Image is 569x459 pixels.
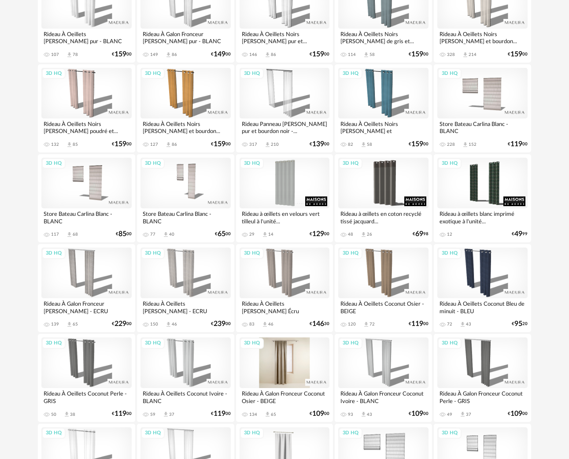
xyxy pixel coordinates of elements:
[438,68,462,79] div: 3D HQ
[42,428,66,439] div: 3D HQ
[434,154,531,242] a: 3D HQ Rideau à œillets blanc imprimé exotique à l'unité... 12 €4999
[214,52,225,57] span: 149
[447,232,452,237] div: 12
[312,411,324,417] span: 109
[42,158,66,169] div: 3D HQ
[437,29,528,46] div: Rideau À Oeillets Noirs [PERSON_NAME] et bourdon...
[218,231,225,237] span: 65
[409,52,429,57] div: € 00
[172,142,177,147] div: 86
[348,322,356,327] div: 120
[41,388,132,406] div: Rideau À Oeillets Coconut Perle - GRIS
[112,411,132,417] div: € 00
[38,334,135,422] a: 3D HQ Rideau À Oeillets Coconut Perle - GRIS 50 Download icon 38 €11900
[348,142,353,147] div: 82
[348,52,356,57] div: 114
[369,322,375,327] div: 72
[51,52,59,57] div: 107
[438,428,462,439] div: 3D HQ
[338,118,429,136] div: Rideau À Oeillets Noirs [PERSON_NAME] et [PERSON_NAME]...
[118,231,126,237] span: 85
[310,52,329,57] div: € 00
[411,52,423,57] span: 159
[310,141,329,147] div: € 00
[150,412,155,417] div: 59
[66,231,73,238] span: Download icon
[215,231,231,237] div: € 00
[438,158,462,169] div: 3D HQ
[437,388,528,406] div: Rideau À Galon Fronceur Coconut Perle - GRIS
[240,338,264,349] div: 3D HQ
[169,232,174,237] div: 40
[115,141,126,147] span: 159
[236,154,333,242] a: 3D HQ Rideau à œillets en velours vert tilleul à l'unité... 29 Download icon 14 €12900
[112,52,132,57] div: € 00
[339,68,362,79] div: 3D HQ
[141,158,165,169] div: 3D HQ
[271,142,279,147] div: 210
[240,428,264,439] div: 3D HQ
[338,298,429,316] div: Rideau À Oeillets Coconut Osier - BEIGE
[240,68,264,79] div: 3D HQ
[510,411,522,417] span: 109
[172,322,177,327] div: 46
[462,141,469,148] span: Download icon
[447,52,455,57] div: 328
[240,248,264,259] div: 3D HQ
[140,388,231,406] div: Rideau À Oeillets Coconut Ivoire - BLANC
[150,52,158,57] div: 149
[512,321,528,327] div: € 20
[112,141,132,147] div: € 00
[447,142,455,147] div: 228
[262,231,268,238] span: Download icon
[73,232,78,237] div: 68
[137,154,234,242] a: 3D HQ Store Bateau Carlina Blanc - BLANC 77 Download icon 40 €6500
[363,52,369,58] span: Download icon
[438,338,462,349] div: 3D HQ
[447,322,452,327] div: 72
[363,321,369,328] span: Download icon
[137,334,234,422] a: 3D HQ Rideau À Oeillets Coconut Ivoire - BLANC 59 Download icon 37 €11900
[335,244,432,332] a: 3D HQ Rideau À Oeillets Coconut Osier - BEIGE 120 Download icon 72 €11900
[411,141,423,147] span: 159
[510,52,522,57] span: 159
[360,411,367,418] span: Download icon
[367,412,372,417] div: 43
[434,334,531,422] a: 3D HQ Rideau À Galon Fronceur Coconut Perle - GRIS 49 Download icon 37 €10900
[116,231,132,237] div: € 00
[115,411,126,417] span: 119
[163,231,169,238] span: Download icon
[249,232,255,237] div: 29
[514,321,522,327] span: 95
[339,428,362,439] div: 3D HQ
[447,412,452,417] div: 49
[348,412,353,417] div: 93
[367,232,372,237] div: 26
[63,411,70,418] span: Download icon
[165,141,172,148] span: Download icon
[339,158,362,169] div: 3D HQ
[437,118,528,136] div: Store Bateau Carlina Blanc - BLANC
[335,334,432,422] a: 3D HQ Rideau À Galon Fronceur Coconut Ivoire - BLANC 93 Download icon 43 €10900
[268,322,273,327] div: 46
[312,52,324,57] span: 159
[335,64,432,152] a: 3D HQ Rideau À Oeillets Noirs [PERSON_NAME] et [PERSON_NAME]... 82 Download icon 58 €15900
[310,231,329,237] div: € 00
[339,248,362,259] div: 3D HQ
[264,52,271,58] span: Download icon
[42,338,66,349] div: 3D HQ
[508,141,528,147] div: € 00
[137,244,234,332] a: 3D HQ Rideau À Oeillets [PERSON_NAME] - ECRU 150 Download icon 46 €23900
[51,322,59,327] div: 139
[236,64,333,152] a: 3D HQ Rideau Panneau [PERSON_NAME] pur et bourdon noir -... 317 Download icon 210 €13900
[249,322,255,327] div: 83
[150,142,158,147] div: 127
[214,141,225,147] span: 159
[240,118,330,136] div: Rideau Panneau [PERSON_NAME] pur et bourdon noir -...
[150,232,155,237] div: 77
[466,322,471,327] div: 43
[112,321,132,327] div: € 00
[66,321,73,328] span: Download icon
[409,141,429,147] div: € 00
[115,52,126,57] span: 159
